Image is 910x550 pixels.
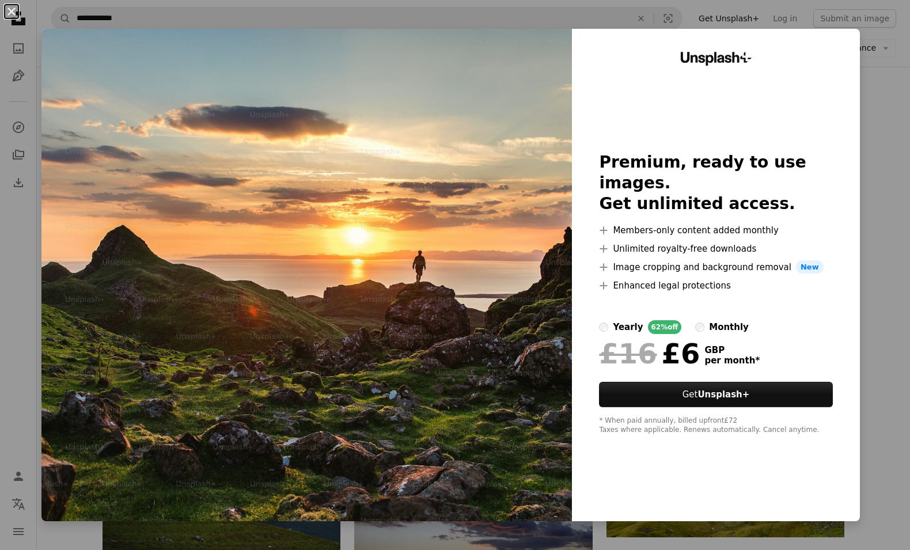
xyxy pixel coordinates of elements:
li: Enhanced legal protections [599,279,832,293]
div: * When paid annually, billed upfront £72 Taxes where applicable. Renews automatically. Cancel any... [599,416,832,435]
span: £16 [599,339,657,369]
li: Members-only content added monthly [599,223,832,237]
input: yearly62%off [599,323,608,332]
span: New [796,260,824,274]
span: per month * [704,355,760,366]
div: yearly [613,320,643,334]
strong: Unsplash+ [697,389,749,400]
li: Unlimited royalty-free downloads [599,242,832,256]
li: Image cropping and background removal [599,260,832,274]
h2: Premium, ready to use images. Get unlimited access. [599,152,832,214]
span: GBP [704,345,760,355]
div: £6 [599,339,700,369]
button: GetUnsplash+ [599,382,832,407]
input: monthly [695,323,704,332]
div: 62% off [648,320,682,334]
div: monthly [709,320,749,334]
